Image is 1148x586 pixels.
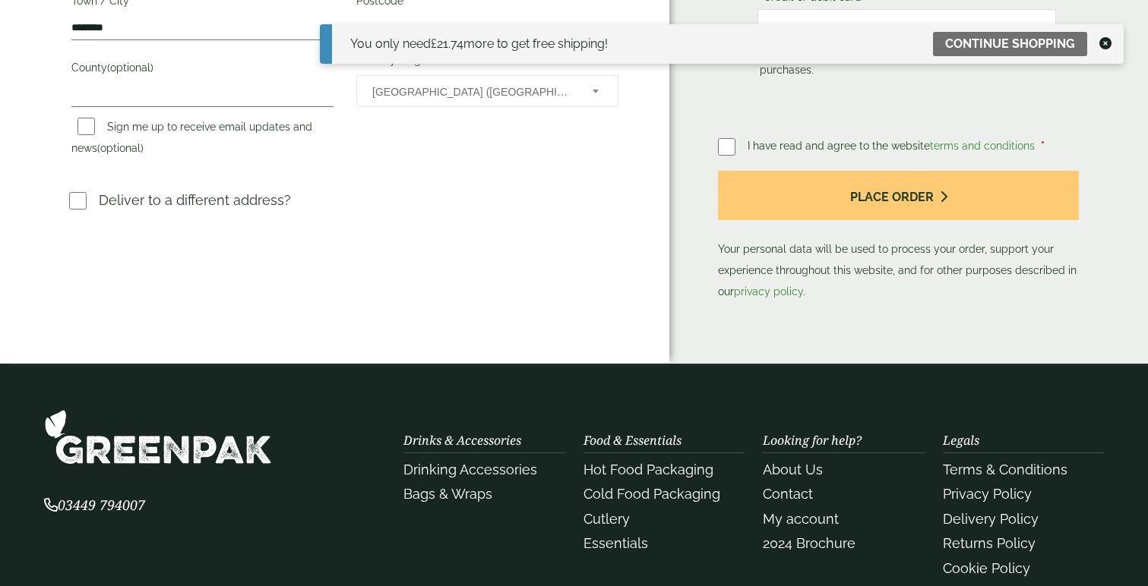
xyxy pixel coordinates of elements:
[431,36,463,51] span: 21.74
[763,535,855,551] a: 2024 Brochure
[763,462,823,477] a: About Us
[943,560,1030,576] a: Cookie Policy
[97,142,144,154] span: (optional)
[763,486,813,502] a: Contact
[933,32,1087,56] a: Continue shopping
[943,486,1032,502] a: Privacy Policy
[930,140,1035,152] a: terms and conditions
[943,535,1036,551] a: Returns Policy
[99,190,291,210] p: Deliver to a different address?
[44,496,145,514] span: 03449 794007
[44,499,145,513] a: 03449 794007
[718,171,1079,220] button: Place order
[762,14,1051,27] iframe: Secure card payment input frame
[583,486,720,502] a: Cold Food Packaging
[356,75,618,107] span: Country/Region
[350,35,608,53] div: You only need more to get free shipping!
[583,535,648,551] a: Essentials
[583,511,630,527] a: Cutlery
[77,118,95,135] input: Sign me up to receive email updates and news(optional)
[107,61,153,74] span: (optional)
[372,76,572,108] span: United Kingdom (UK)
[71,121,312,159] label: Sign me up to receive email updates and news
[718,171,1079,302] p: Your personal data will be used to process your order, support your experience throughout this we...
[403,486,492,502] a: Bags & Wraps
[734,285,803,298] a: privacy policy
[71,57,334,83] label: County
[1041,140,1045,152] abbr: required
[583,462,713,477] a: Hot Food Packaging
[943,462,1067,477] a: Terms & Conditions
[763,511,839,527] a: My account
[403,462,537,477] a: Drinking Accessories
[943,511,1039,527] a: Delivery Policy
[44,409,272,465] img: GreenPak Supplies
[431,36,437,51] span: £
[748,140,1038,152] span: I have read and agree to the website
